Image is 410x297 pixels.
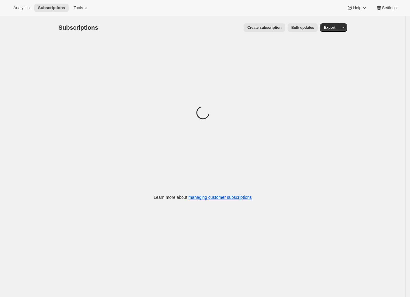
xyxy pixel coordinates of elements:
[70,4,93,12] button: Tools
[38,5,65,10] span: Subscriptions
[34,4,69,12] button: Subscriptions
[288,23,318,32] button: Bulk updates
[324,25,335,30] span: Export
[188,195,252,200] a: managing customer subscriptions
[154,194,252,200] p: Learn more about
[13,5,29,10] span: Analytics
[73,5,83,10] span: Tools
[382,5,397,10] span: Settings
[372,4,400,12] button: Settings
[247,25,282,30] span: Create subscription
[59,24,98,31] span: Subscriptions
[353,5,361,10] span: Help
[343,4,371,12] button: Help
[320,23,339,32] button: Export
[244,23,285,32] button: Create subscription
[291,25,314,30] span: Bulk updates
[10,4,33,12] button: Analytics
